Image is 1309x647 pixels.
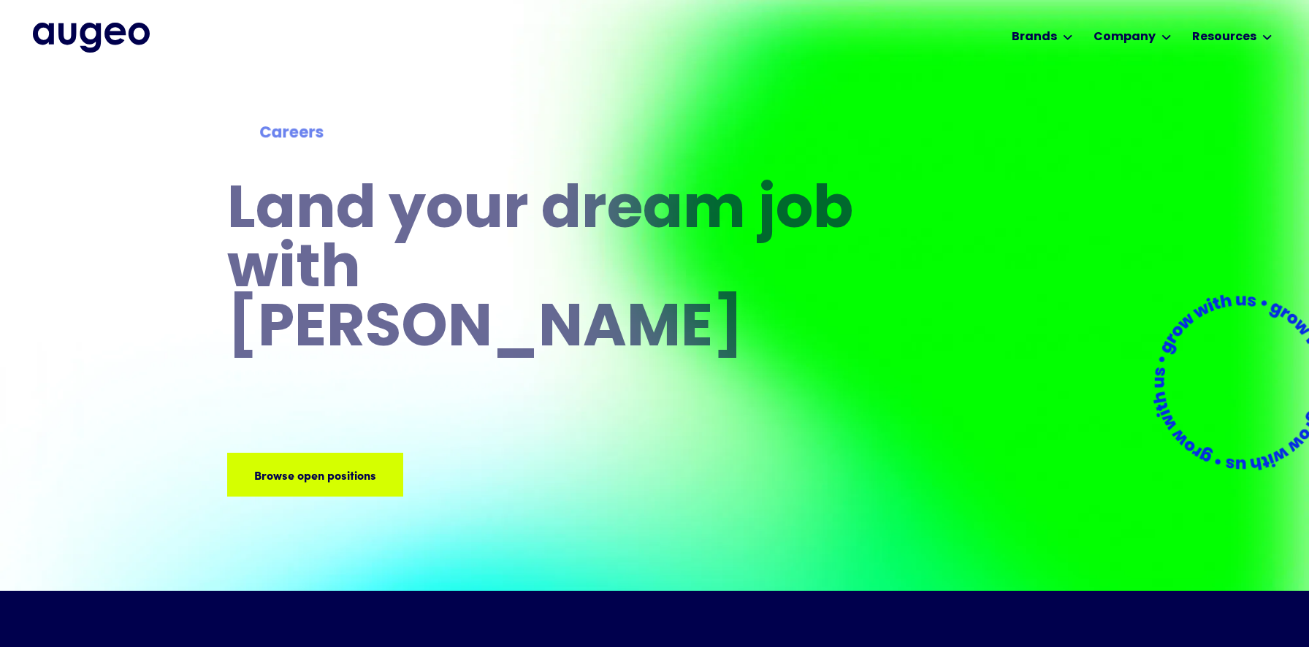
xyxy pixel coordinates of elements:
a: home [33,23,150,52]
a: Browse open positions [227,453,403,497]
img: Augeo's full logo in midnight blue. [33,23,150,52]
strong: Careers [259,126,324,142]
div: Resources [1192,28,1256,46]
div: Company [1094,28,1156,46]
div: Brands [1012,28,1057,46]
h1: Land your dream job﻿ with [PERSON_NAME] [227,183,858,360]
